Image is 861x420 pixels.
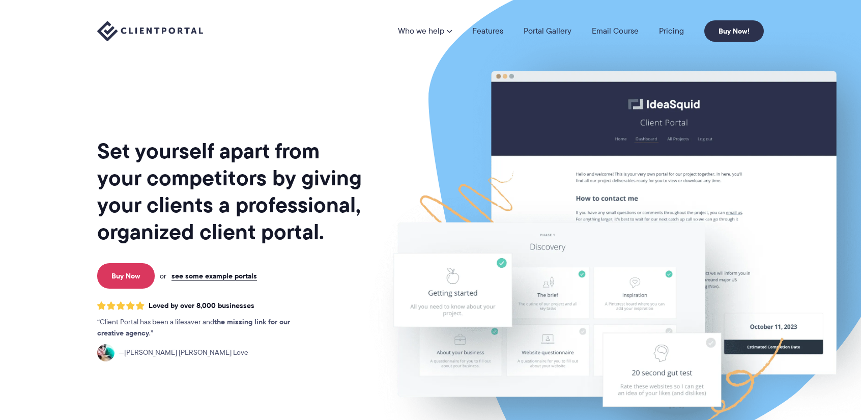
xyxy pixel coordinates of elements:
[398,27,452,35] a: Who we help
[97,316,290,339] strong: the missing link for our creative agency
[592,27,639,35] a: Email Course
[472,27,503,35] a: Features
[97,317,311,339] p: Client Portal has been a lifesaver and .
[524,27,571,35] a: Portal Gallery
[659,27,684,35] a: Pricing
[149,301,254,310] span: Loved by over 8,000 businesses
[119,347,248,358] span: [PERSON_NAME] [PERSON_NAME] Love
[704,20,764,42] a: Buy Now!
[160,271,166,281] span: or
[97,137,364,245] h1: Set yourself apart from your competitors by giving your clients a professional, organized client ...
[97,263,155,289] a: Buy Now
[171,271,257,281] a: see some example portals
